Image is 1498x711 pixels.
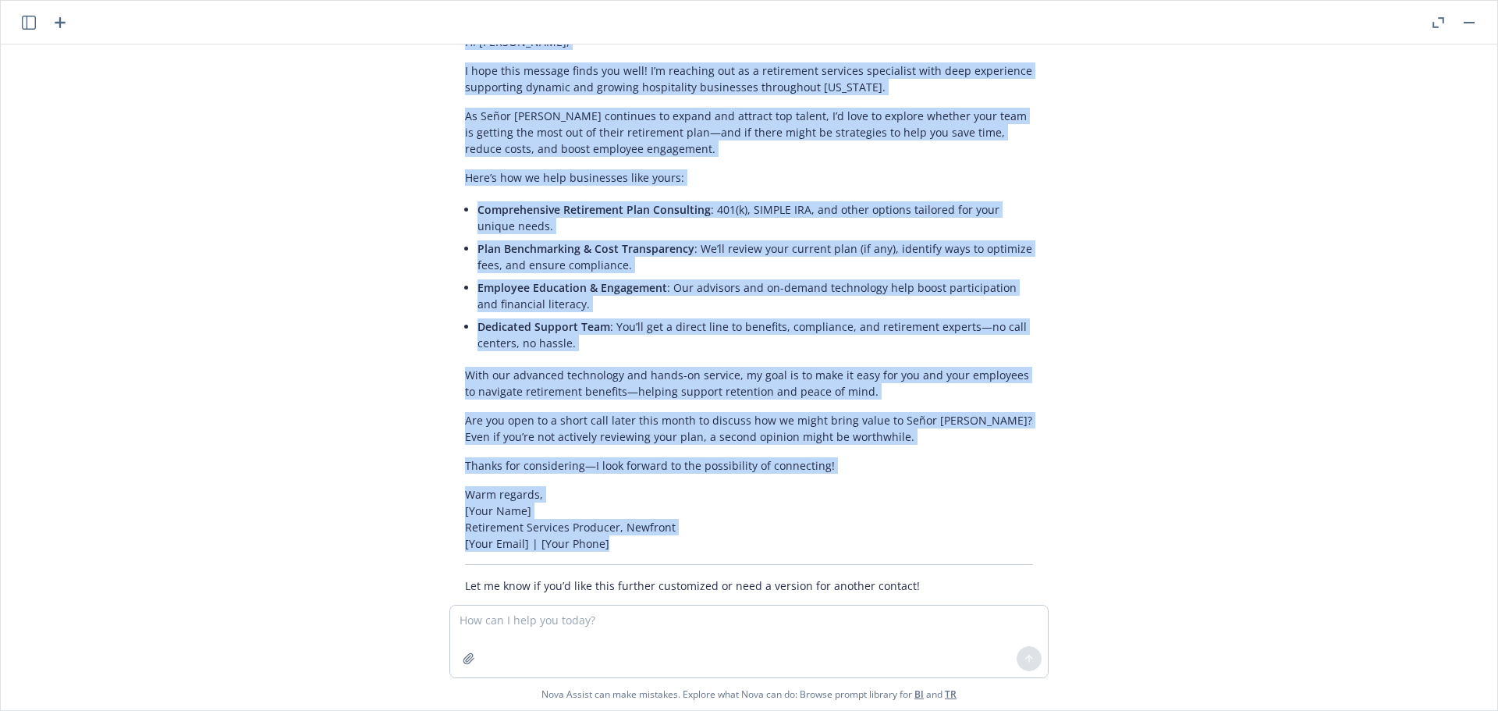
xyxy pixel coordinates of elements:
[465,486,1033,552] p: Warm regards, [Your Name] Retirement Services Producer, Newfront [Your Email] | [Your Phone]
[465,578,1033,594] p: Let me know if you’d like this further customized or need a version for another contact!
[477,319,610,334] span: Dedicated Support Team
[477,198,1033,237] li: : 401(k), SIMPLE IRA, and other options tailored for your unique needs.
[465,457,1033,474] p: Thanks for considering—I look forward to the possibility of connecting!
[465,367,1033,400] p: With our advanced technology and hands-on service, my goal is to make it easy for you and your em...
[914,688,924,701] a: BI
[477,241,694,256] span: Plan Benchmarking & Cost Transparency
[7,678,1491,710] span: Nova Assist can make mistakes. Explore what Nova can do: Browse prompt library for and
[465,412,1033,445] p: Are you open to a short call later this month to discuss how we might bring value to Señor [PERSO...
[945,688,957,701] a: TR
[477,280,667,295] span: Employee Education & Engagement
[465,169,1033,186] p: Here’s how we help businesses like yours:
[477,202,711,217] span: Comprehensive Retirement Plan Consulting
[477,237,1033,276] li: : We’ll review your current plan (if any), identify ways to optimize fees, and ensure compliance.
[465,108,1033,157] p: As Señor [PERSON_NAME] continues to expand and attract top talent, I’d love to explore whether yo...
[477,315,1033,354] li: : You’ll get a direct line to benefits, compliance, and retirement experts—no call centers, no ha...
[477,276,1033,315] li: : Our advisors and on-demand technology help boost participation and financial literacy.
[465,62,1033,95] p: I hope this message finds you well! I’m reaching out as a retirement services specialist with dee...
